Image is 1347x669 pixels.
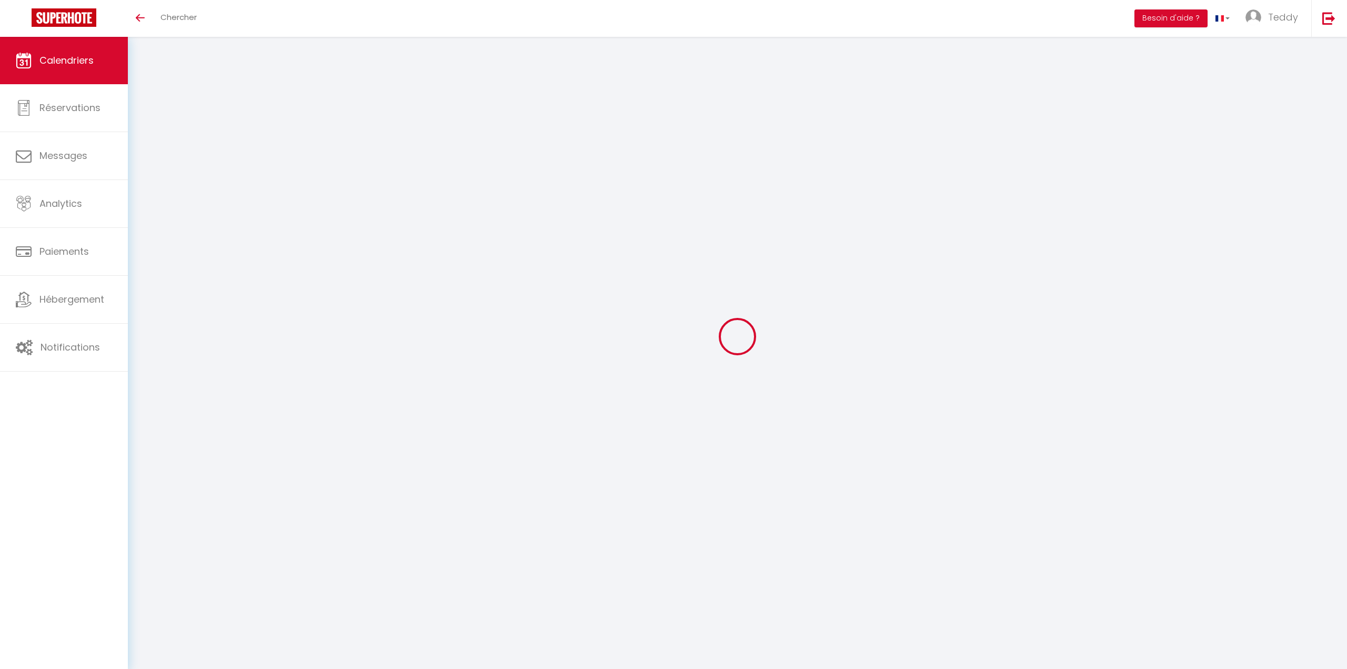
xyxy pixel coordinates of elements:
[1322,12,1335,25] img: logout
[39,293,104,306] span: Hébergement
[1134,9,1208,27] button: Besoin d'aide ?
[39,245,89,258] span: Paiements
[41,341,100,354] span: Notifications
[32,8,96,27] img: Super Booking
[1268,11,1298,24] span: Teddy
[160,12,197,23] span: Chercher
[39,197,82,210] span: Analytics
[39,149,87,162] span: Messages
[39,101,100,114] span: Réservations
[1245,9,1261,25] img: ...
[39,54,94,67] span: Calendriers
